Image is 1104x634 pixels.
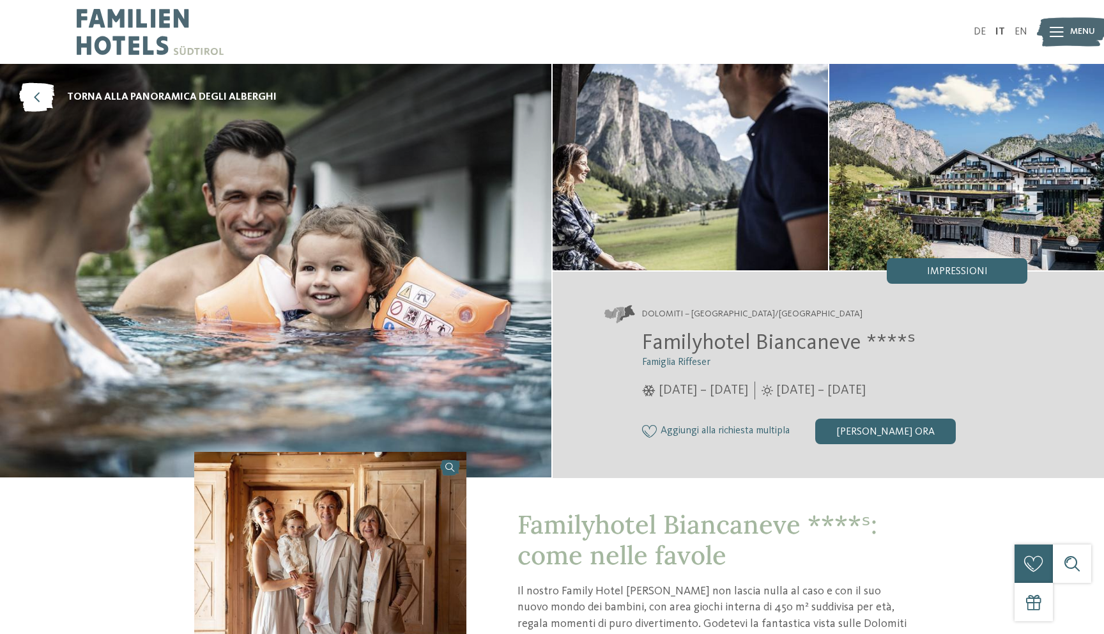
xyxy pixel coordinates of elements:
[762,385,773,396] i: Orari d'apertura estate
[661,426,790,437] span: Aggiungi alla richiesta multipla
[642,332,916,354] span: Familyhotel Biancaneve ****ˢ
[815,419,956,444] div: [PERSON_NAME] ora
[642,308,862,321] span: Dolomiti – [GEOGRAPHIC_DATA]/[GEOGRAPHIC_DATA]
[19,83,277,112] a: torna alla panoramica degli alberghi
[553,64,828,270] img: Il nostro family hotel a Selva: una vacanza da favola
[642,385,655,396] i: Orari d'apertura inverno
[67,90,277,104] span: torna alla panoramica degli alberghi
[517,508,877,571] span: Familyhotel Biancaneve ****ˢ: come nelle favole
[974,27,986,37] a: DE
[776,382,866,399] span: [DATE] – [DATE]
[1015,27,1027,37] a: EN
[642,357,710,367] span: Famiglia Riffeser
[659,382,748,399] span: [DATE] – [DATE]
[995,27,1005,37] a: IT
[927,267,988,277] span: Impressioni
[1070,26,1095,38] span: Menu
